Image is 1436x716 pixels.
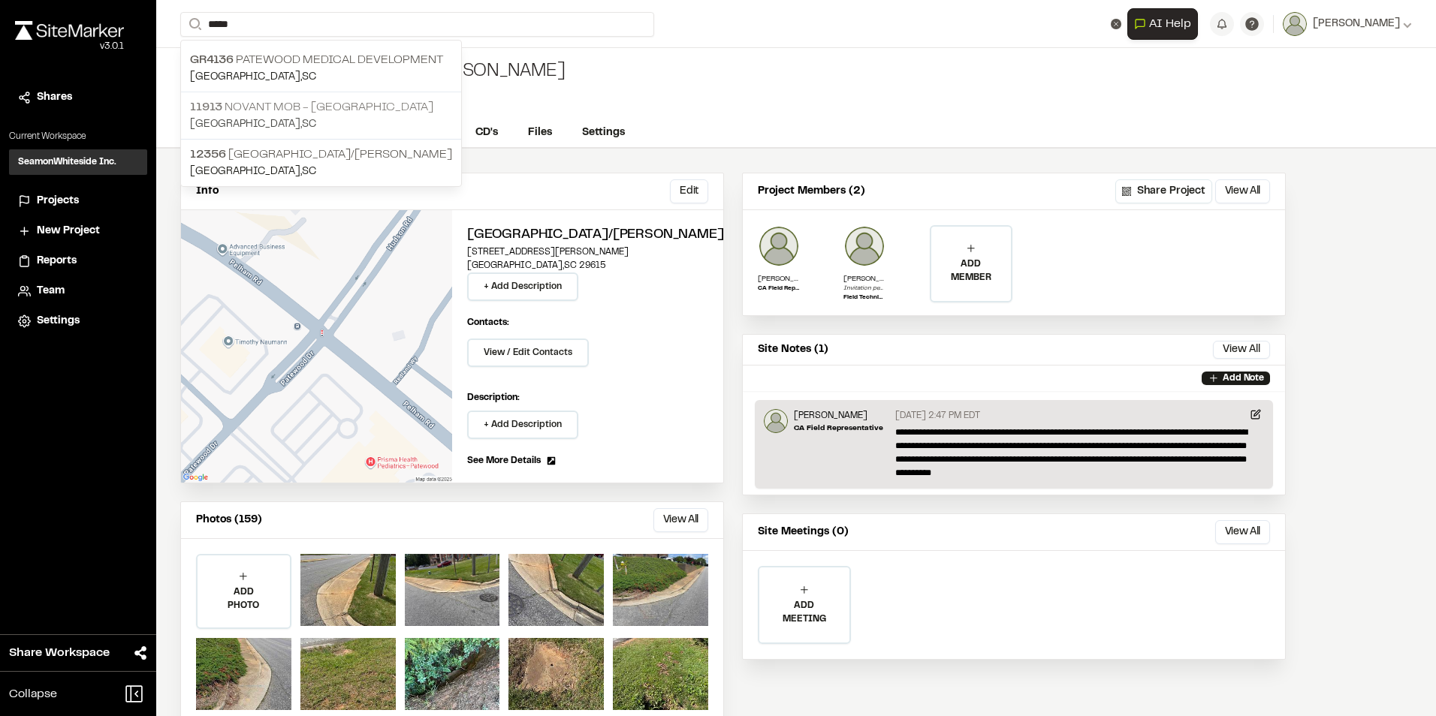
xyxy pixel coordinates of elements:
a: GR4136 Patewood Medical Development[GEOGRAPHIC_DATA],SC [181,45,461,92]
p: ADD MEMBER [931,257,1011,284]
button: View All [1215,520,1270,544]
p: Field Technician III [843,293,885,302]
p: Add Note [1223,372,1264,385]
p: Site Meetings (0) [758,524,849,540]
span: Collapse [9,685,57,703]
p: Description: [467,391,708,405]
div: Open AI Assistant [1127,8,1204,40]
span: Settings [37,313,80,329]
span: AI Help [1149,15,1191,33]
span: See More Details [467,454,541,468]
p: CA Field Representative [758,284,800,293]
span: New Project [37,223,100,239]
span: Share Workspace [9,644,110,662]
a: CD's [460,119,513,147]
p: Project Members (2) [758,183,865,200]
img: rebrand.png [15,21,124,40]
p: [PERSON_NAME] [794,409,883,423]
img: Katlyn Thomasson [758,225,800,267]
span: Projects [37,193,79,209]
button: + Add Description [467,272,578,301]
p: [GEOGRAPHIC_DATA]/[PERSON_NAME] [190,146,452,164]
a: Settings [18,313,138,329]
button: View All [1213,341,1270,359]
button: Clear text [1111,19,1121,29]
p: Invitation pending [843,284,885,293]
span: GR4136 [190,55,234,65]
span: 12356 [190,149,226,160]
p: Contacts: [467,316,509,329]
a: New Project [18,223,138,239]
p: Info [196,183,219,200]
span: Shares [37,89,72,106]
button: View / Edit Contacts [467,338,589,367]
p: [GEOGRAPHIC_DATA] , SC [190,164,452,180]
button: Share Project [1115,179,1212,203]
p: Site Notes (1) [758,341,828,358]
button: Open AI Assistant [1127,8,1198,40]
button: View All [653,508,708,532]
p: [GEOGRAPHIC_DATA] , SC 29615 [467,259,708,272]
p: ADD PHOTO [198,585,290,612]
p: Photos (159) [196,512,262,528]
a: 11913 Novant MOB - [GEOGRAPHIC_DATA][GEOGRAPHIC_DATA],SC [181,92,461,139]
a: Reports [18,253,138,269]
a: Projects [18,193,138,209]
p: Current Workspace [9,130,147,143]
p: [GEOGRAPHIC_DATA] , SC [190,69,452,86]
h3: SeamonWhiteside Inc. [18,155,116,169]
button: Edit [670,179,708,203]
img: Katlyn Thomasson [764,409,788,433]
button: + Add Description [467,411,578,439]
button: [PERSON_NAME] [1283,12,1412,36]
p: Patewood Medical Development [190,51,452,69]
a: Settings [567,119,640,147]
img: Will Tate [843,225,885,267]
p: [GEOGRAPHIC_DATA] , SC [190,116,452,133]
span: 11913 [190,102,222,113]
a: 12356 [GEOGRAPHIC_DATA]/[PERSON_NAME][GEOGRAPHIC_DATA],SC [181,139,461,186]
p: [STREET_ADDRESS][PERSON_NAME] [467,245,708,259]
p: [PERSON_NAME] [758,273,800,284]
button: Search [180,12,207,37]
p: [PERSON_NAME] [843,273,885,284]
p: CA Field Representative [794,423,883,434]
button: View All [1215,179,1270,203]
h2: [GEOGRAPHIC_DATA]/[PERSON_NAME] [467,225,708,245]
p: Novant MOB - [GEOGRAPHIC_DATA] [190,98,452,116]
span: Reports [37,253,77,269]
img: User [1283,12,1307,36]
a: Shares [18,89,138,106]
div: Oh geez...please don't... [15,40,124,53]
p: ADD MEETING [759,599,849,626]
span: Team [37,283,65,299]
a: Files [513,119,567,147]
p: [DATE] 2:47 PM EDT [895,409,980,423]
span: [PERSON_NAME] [1313,16,1400,32]
a: Team [18,283,138,299]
